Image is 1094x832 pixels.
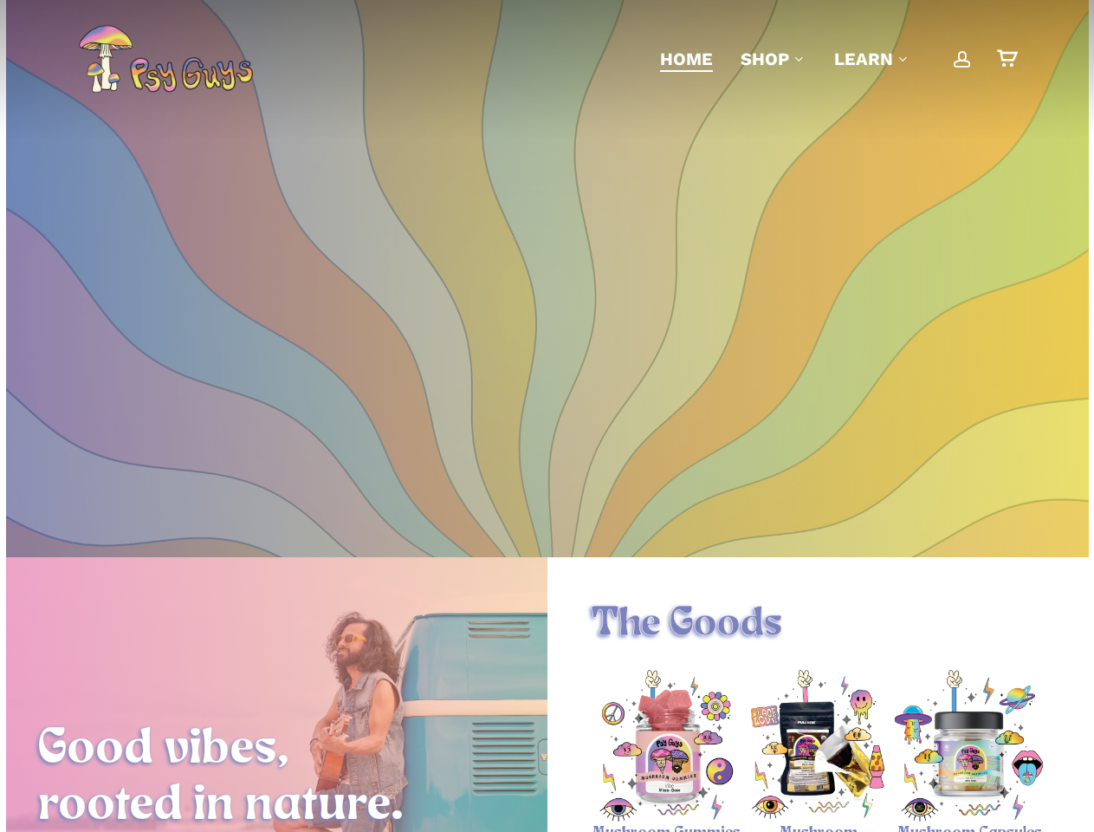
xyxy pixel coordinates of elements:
[834,47,910,71] a: Learn
[742,670,894,822] img: Psy Guys mushroom chocolate packaging with psychedelic designs.
[591,670,742,822] a: Psychedelic Mushroom Gummies
[741,47,806,71] a: Shop
[660,49,713,69] span: Home
[742,670,894,822] a: Magic Mushroom Chocolate Bar
[78,24,253,94] img: PsyGuys
[893,670,1045,822] img: Psychedelic mushroom capsules with colorful illustrations.
[591,670,742,822] img: Psychedelic mushroom gummies with vibrant icons and symbols.
[591,601,1045,649] h1: The Goods
[893,670,1045,822] a: Magic Mushroom Capsules
[741,49,789,69] span: Shop
[834,49,893,69] span: Learn
[660,47,713,71] a: Home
